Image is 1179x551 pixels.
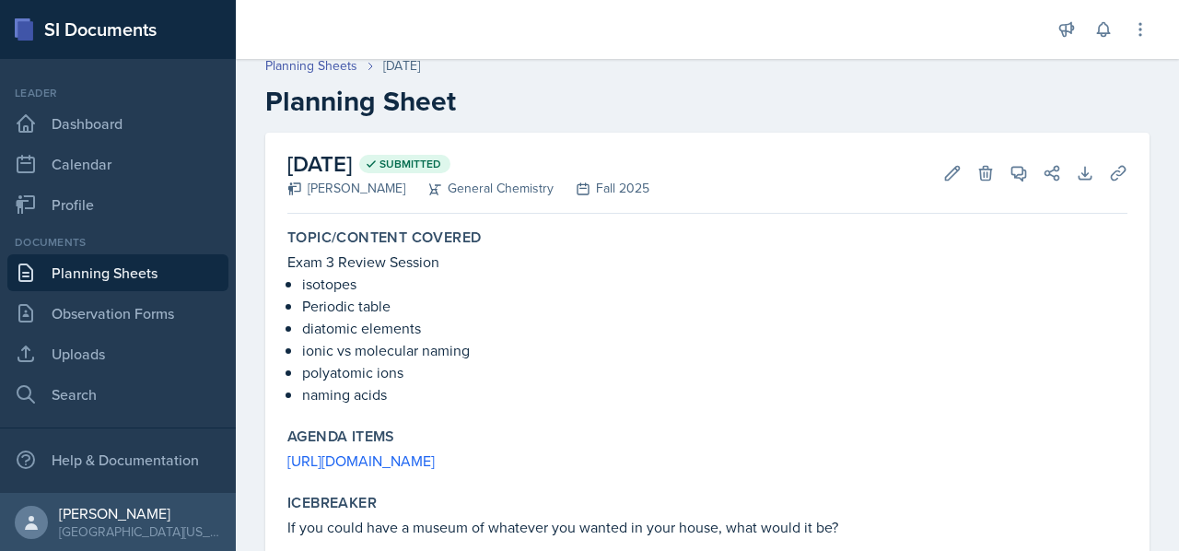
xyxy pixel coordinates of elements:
[7,441,228,478] div: Help & Documentation
[7,254,228,291] a: Planning Sheets
[302,295,1127,317] p: Periodic table
[287,229,481,247] label: Topic/Content Covered
[554,179,649,198] div: Fall 2025
[7,234,228,251] div: Documents
[287,428,395,446] label: Agenda items
[7,295,228,332] a: Observation Forms
[59,504,221,522] div: [PERSON_NAME]
[7,376,228,413] a: Search
[383,56,420,76] div: [DATE]
[379,157,441,171] span: Submitted
[302,361,1127,383] p: polyatomic ions
[302,383,1127,405] p: naming acids
[287,494,377,512] label: Icebreaker
[7,186,228,223] a: Profile
[265,85,1150,118] h2: Planning Sheet
[287,516,1127,538] p: If you could have a museum of whatever you wanted in your house, what would it be?
[7,335,228,372] a: Uploads
[7,85,228,101] div: Leader
[7,105,228,142] a: Dashboard
[287,147,649,181] h2: [DATE]
[302,317,1127,339] p: diatomic elements
[7,146,228,182] a: Calendar
[302,273,1127,295] p: isotopes
[287,179,405,198] div: [PERSON_NAME]
[405,179,554,198] div: General Chemistry
[302,339,1127,361] p: ionic vs molecular naming
[287,251,1127,273] p: Exam 3 Review Session
[59,522,221,541] div: [GEOGRAPHIC_DATA][US_STATE]
[287,451,435,471] a: [URL][DOMAIN_NAME]
[265,56,357,76] a: Planning Sheets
